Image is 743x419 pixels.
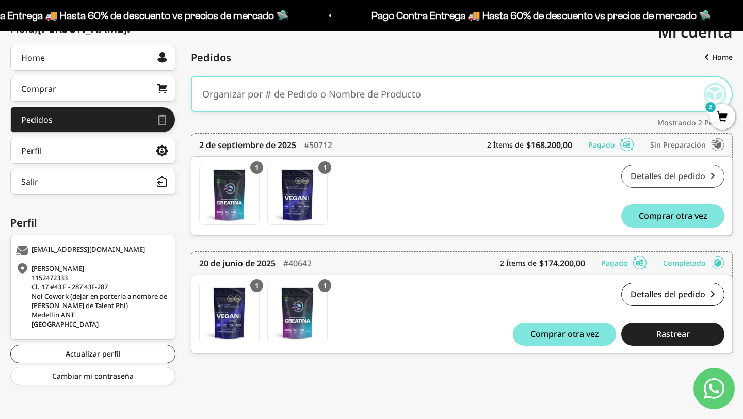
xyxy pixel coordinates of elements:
img: Translation missing: es.Creatina Monohidrato - 300g [268,283,327,343]
span: Comprar otra vez [530,330,599,338]
button: Comprar otra vez [513,323,616,346]
div: Mostrando 2 Pedidos [191,117,733,128]
time: 2 de septiembre de 2025 [199,139,296,151]
a: 2 [709,112,735,123]
a: Home [697,48,733,67]
input: Organizar por # de Pedido o Nombre de Producto [202,78,690,109]
div: 1 [318,161,331,174]
div: Completado [663,252,724,275]
div: 2 Ítems de [487,134,580,156]
a: Proteína Vegetal - 2 Libras (910g) - Vainilla 2lb [199,283,260,343]
span: Rastrear [656,330,690,338]
a: Creatina Monohidrato - 300g [267,283,328,343]
a: Comprar [10,76,175,102]
a: Pedidos [10,107,175,133]
time: 20 de junio de 2025 [199,257,276,269]
img: Translation missing: es.Proteína Vegetal - 2 Libras (910g) - Vainilla 2lb [200,283,259,343]
mark: 2 [704,101,717,114]
div: Pedidos [21,116,53,124]
div: #40642 [283,252,312,275]
button: Rastrear [621,323,724,346]
div: Perfil [21,147,42,155]
a: Detalles del pedido [621,165,724,188]
div: Pagado [588,134,642,156]
a: Creatina Monohidrato [199,165,260,225]
b: $174.200,00 [539,257,585,269]
div: 1 [250,161,263,174]
span: Pedidos [191,50,231,66]
a: Home [10,45,175,71]
div: Perfil [10,215,175,231]
a: Proteína Vegana - Vainilla 2lb [267,165,328,225]
a: Actualizar perfil [10,345,175,363]
span: Mi cuenta [658,21,733,42]
a: Perfil [10,138,175,164]
div: Home [21,54,45,62]
div: Hola, [10,22,130,35]
img: Translation missing: es.Proteína Vegana - Vainilla 2lb [268,165,327,224]
span: Comprar otra vez [639,212,707,220]
div: Salir [21,178,38,186]
div: Comprar [21,85,56,93]
div: 2 Ítems de [500,252,593,275]
b: $168.200,00 [526,139,572,151]
div: [PERSON_NAME] 1152472333 Cl. 17 #43 F - 287 43F-287 Noi Cowork (dejar en porteria a nombre de [PE... [16,264,167,329]
img: Translation missing: es.Creatina Monohidrato [200,165,259,224]
a: Cambiar mi contraseña [10,367,175,385]
button: Comprar otra vez [621,204,724,228]
a: Detalles del pedido [621,283,724,306]
div: 1 [250,279,263,292]
p: Pago Contra Entrega 🚚 Hasta 60% de descuento vs precios de mercado 🛸 [372,7,712,24]
div: #50712 [304,134,332,156]
div: [EMAIL_ADDRESS][DOMAIN_NAME] [16,246,167,256]
div: 1 [318,279,331,292]
button: Salir [10,169,175,195]
div: Sin preparación [650,134,724,156]
div: Pagado [601,252,655,275]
